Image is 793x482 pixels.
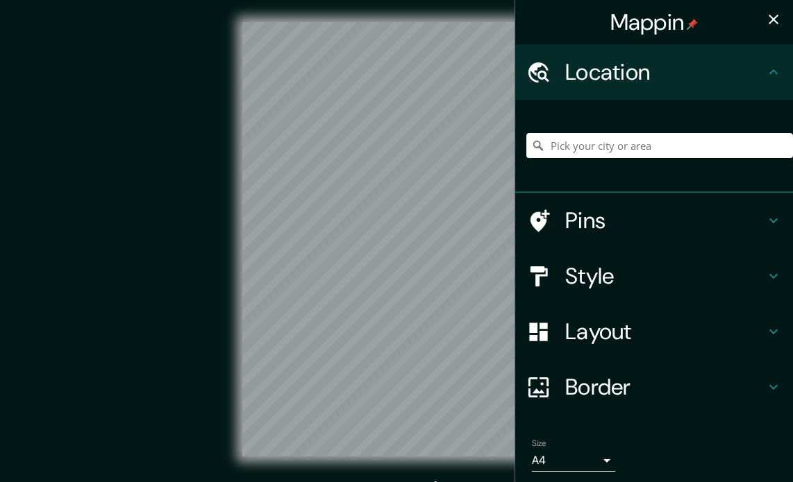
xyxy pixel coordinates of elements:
h4: Style [565,262,765,290]
div: A4 [532,449,615,472]
div: Style [515,248,793,304]
h4: Border [565,373,765,401]
h4: Pins [565,207,765,234]
div: Pins [515,193,793,248]
h4: Layout [565,318,765,345]
div: Location [515,44,793,100]
div: Layout [515,304,793,359]
input: Pick your city or area [526,133,793,158]
h4: Location [565,58,765,86]
h4: Mappin [610,8,699,36]
canvas: Map [242,22,550,456]
div: Border [515,359,793,415]
img: pin-icon.png [687,19,698,30]
label: Size [532,438,546,449]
